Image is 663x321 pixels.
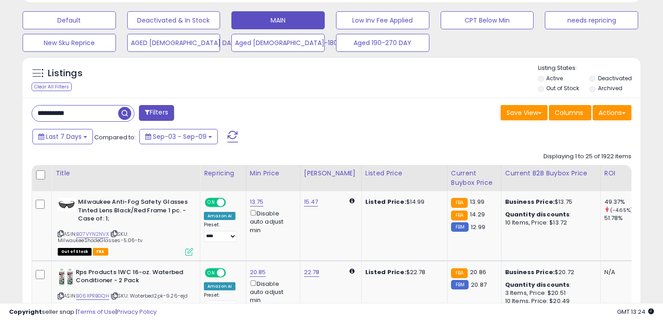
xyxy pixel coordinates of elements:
div: : [505,281,594,289]
div: : [505,211,594,219]
a: Terms of Use [77,307,115,316]
span: ON [206,199,217,206]
b: Business Price: [505,197,555,206]
button: Aged 190-270 DAY [336,34,429,52]
button: Low Inv Fee Applied [336,11,429,29]
span: 12.99 [471,223,485,231]
div: Preset: [204,292,239,312]
a: B06XPRBGQH [76,292,109,300]
label: Archived [598,84,622,92]
p: Listing States: [538,64,641,73]
button: Default [23,11,116,29]
div: [PERSON_NAME] [304,169,358,178]
button: Deactivated & In Stock [127,11,221,29]
div: ASIN: [58,268,193,310]
b: Milwaukee Anti-Fog Safety Glasses Tinted Lens Black/Red Frame 1 pc. - Case of: 1; [78,198,188,225]
span: Sep-03 - Sep-09 [153,132,207,141]
div: $22.78 [365,268,440,276]
div: Min Price [250,169,296,178]
div: Preset: [204,222,239,242]
div: Disable auto adjust min [250,208,293,234]
span: 13.99 [470,197,484,206]
div: Current B2B Buybox Price [505,169,597,178]
small: FBM [451,280,469,289]
button: needs repricing [545,11,638,29]
b: Business Price: [505,268,555,276]
small: FBA [451,211,468,220]
a: 20.85 [250,268,266,277]
b: Listed Price: [365,268,406,276]
button: Aged [DEMOGRAPHIC_DATA]-180 DAY [231,34,325,52]
a: 22.78 [304,268,320,277]
div: Displaying 1 to 25 of 1922 items [543,152,631,161]
div: ROI [604,169,637,178]
div: ASIN: [58,198,193,255]
div: 49.37% [604,198,641,206]
button: MAIN [231,11,325,29]
strong: Copyright [9,307,42,316]
span: OFF [225,199,239,206]
span: | SKU: MilwaukeeShadeGlasses-5.06-tv [58,230,143,244]
button: CPT Below Min [441,11,534,29]
a: 13.75 [250,197,264,206]
span: 2025-09-17 13:24 GMT [617,307,654,316]
button: Actions [593,105,631,120]
button: Filters [139,105,174,121]
div: Amazon AI [204,282,235,290]
a: Privacy Policy [117,307,157,316]
b: Quantity discounts [505,280,570,289]
div: 3 Items, Price: $20.51 [505,289,594,297]
div: $13.75 [505,198,594,206]
label: Deactivated [598,74,632,82]
button: Sep-03 - Sep-09 [139,129,218,144]
div: Clear All Filters [32,83,72,91]
img: 31lY17XCYgL._SL40_.jpg [58,198,76,211]
span: All listings that are currently out of stock and unavailable for purchase on Amazon [58,248,92,256]
a: 15.47 [304,197,318,206]
span: 20.87 [471,280,487,289]
b: Quantity discounts [505,210,570,219]
button: Columns [549,105,591,120]
small: (-4.65%) [610,206,633,214]
span: Compared to: [94,133,136,142]
span: | SKU: Waterbed2pk-9.26-ejd [110,292,188,299]
div: Current Buybox Price [451,169,497,188]
div: $14.99 [365,198,440,206]
button: New Sku Reprice [23,34,116,52]
div: $20.72 [505,268,594,276]
span: Columns [555,108,583,117]
div: seller snap | | [9,308,157,316]
img: 51U5diKBu4L._SL40_.jpg [58,268,74,286]
button: Last 7 Days [32,129,93,144]
label: Out of Stock [546,84,579,92]
div: 10 Items, Price: $13.72 [505,219,594,227]
span: FBA [93,248,108,256]
span: Last 7 Days [46,132,82,141]
span: ON [206,269,217,276]
a: B07VYN2NVX [76,230,109,238]
span: 20.86 [470,268,486,276]
div: Disable auto adjust min [250,279,293,305]
b: Listed Price: [365,197,406,206]
div: Title [55,169,196,178]
label: Active [546,74,563,82]
span: 14.29 [470,210,485,219]
h5: Listings [48,67,83,80]
div: Amazon AI [204,212,235,220]
button: AGED [DEMOGRAPHIC_DATA] DAY [127,34,221,52]
small: FBA [451,268,468,278]
div: 51.78% [604,214,641,222]
span: OFF [225,269,239,276]
button: Save View [501,105,548,120]
div: N/A [604,268,634,276]
small: FBM [451,222,469,232]
div: Listed Price [365,169,443,178]
small: FBA [451,198,468,208]
div: Repricing [204,169,242,178]
b: Rps Products 1WC 16-oz. Waterbed Conditioner - 2 Pack [76,268,185,287]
